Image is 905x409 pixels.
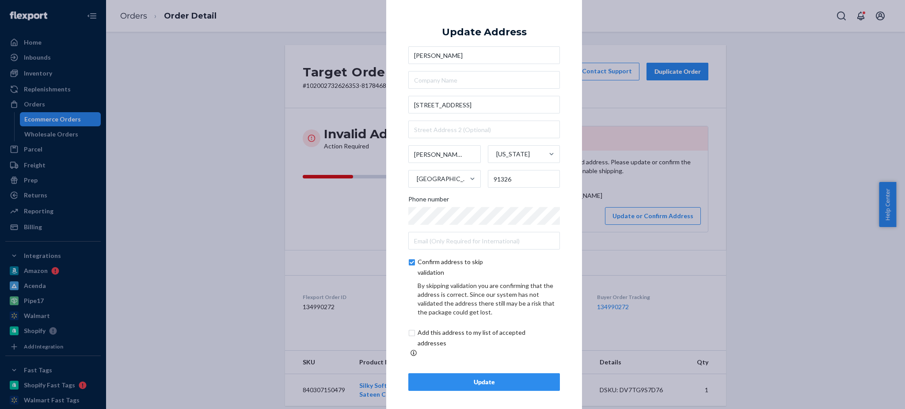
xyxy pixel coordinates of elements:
input: First & Last Name [408,46,560,64]
input: ZIP Code [488,170,560,188]
div: By skipping validation you are confirming that the address is correct. Since our system has not v... [418,281,560,317]
div: Update Address [442,27,527,38]
input: Email (Only Required for International) [408,232,560,250]
div: Update [416,378,552,386]
input: [US_STATE] [495,145,496,163]
input: [GEOGRAPHIC_DATA] [416,170,417,188]
input: Street Address 2 (Optional) [408,121,560,138]
input: Company Name [408,71,560,89]
div: [US_STATE] [496,150,530,159]
button: Update [408,373,560,391]
span: Phone number [408,195,449,207]
input: City [408,145,481,163]
div: [GEOGRAPHIC_DATA] [417,174,469,183]
input: Street Address [408,96,560,114]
